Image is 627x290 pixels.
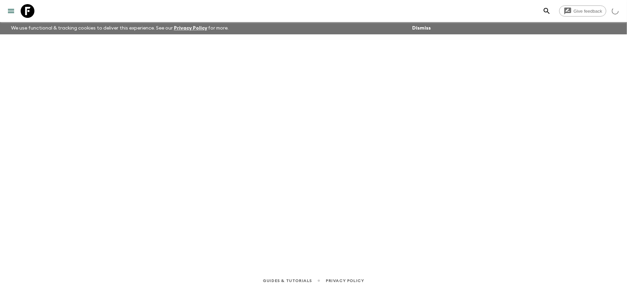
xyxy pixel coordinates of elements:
a: Privacy Policy [326,277,364,285]
span: Give feedback [570,9,606,14]
button: search adventures [540,4,554,18]
button: menu [4,4,18,18]
a: Privacy Policy [174,26,207,31]
a: Give feedback [559,5,606,16]
p: We use functional & tracking cookies to deliver this experience. See our for more. [8,22,232,34]
button: Dismiss [410,23,432,33]
a: Guides & Tutorials [263,277,312,285]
